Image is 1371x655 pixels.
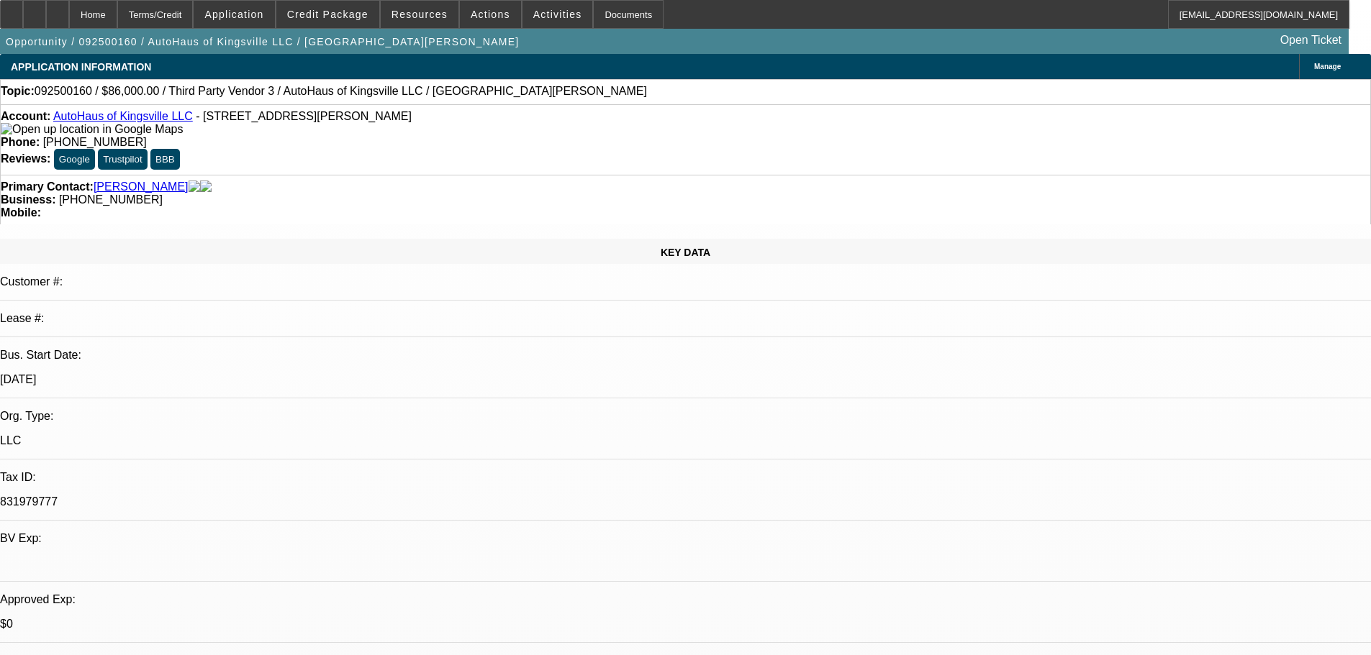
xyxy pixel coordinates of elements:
strong: Business: [1,193,55,206]
span: Credit Package [287,9,368,20]
img: facebook-icon.png [189,180,200,193]
strong: Mobile: [1,206,41,219]
span: - [STREET_ADDRESS][PERSON_NAME] [196,110,412,122]
a: Open Ticket [1275,28,1347,52]
img: linkedin-icon.png [200,180,212,193]
span: 092500160 / $86,000.00 / Third Party Vendor 3 / AutoHaus of Kingsville LLC / [GEOGRAPHIC_DATA][PE... [35,85,647,98]
span: Application [204,9,263,20]
img: Open up location in Google Maps [1,123,183,136]
span: KEY DATA [661,247,710,258]
a: AutoHaus of Kingsville LLC [53,110,193,122]
button: Application [194,1,274,28]
strong: Topic: [1,85,35,98]
span: APPLICATION INFORMATION [11,61,151,73]
span: Activities [533,9,582,20]
strong: Primary Contact: [1,180,94,193]
span: [PHONE_NUMBER] [43,136,147,148]
strong: Reviews: [1,152,50,165]
a: View Google Maps [1,123,183,135]
button: Credit Package [276,1,379,28]
strong: Phone: [1,136,40,148]
span: Manage [1314,63,1341,70]
strong: Account: [1,110,50,122]
button: Actions [460,1,521,28]
span: Resources [392,9,448,20]
span: [PHONE_NUMBER] [59,193,163,206]
button: Trustpilot [98,149,147,170]
button: Google [54,149,95,170]
span: Actions [471,9,510,20]
button: BBB [150,149,180,170]
button: Resources [381,1,458,28]
a: [PERSON_NAME] [94,180,189,193]
span: Opportunity / 092500160 / AutoHaus of Kingsville LLC / [GEOGRAPHIC_DATA][PERSON_NAME] [6,36,519,47]
button: Activities [522,1,593,28]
